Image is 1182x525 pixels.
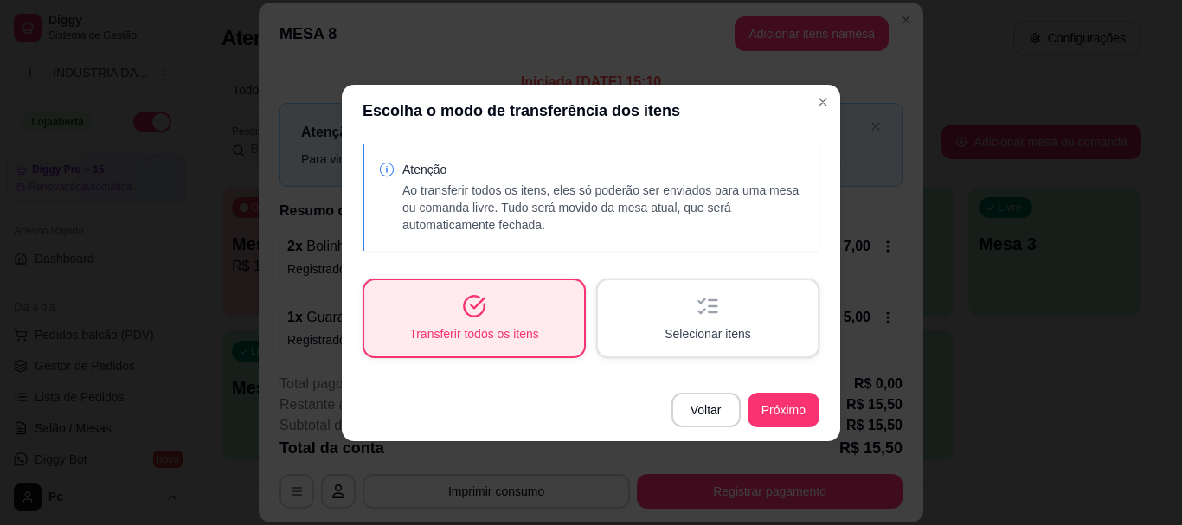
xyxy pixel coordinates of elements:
button: Transferir todos os itens [363,279,586,358]
button: Voltar [671,393,741,427]
header: Escolha o modo de transferência dos itens [342,85,840,137]
button: Close [809,88,837,116]
p: Atenção [402,161,806,178]
span: Selecionar itens [665,325,751,343]
p: Ao transferir todos os itens, eles só poderão ser enviados para uma mesa ou comanda livre. Tudo s... [402,182,806,234]
button: Selecionar itens [596,279,819,358]
span: Transferir todos os itens [409,325,539,343]
button: Próximo [748,393,819,427]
